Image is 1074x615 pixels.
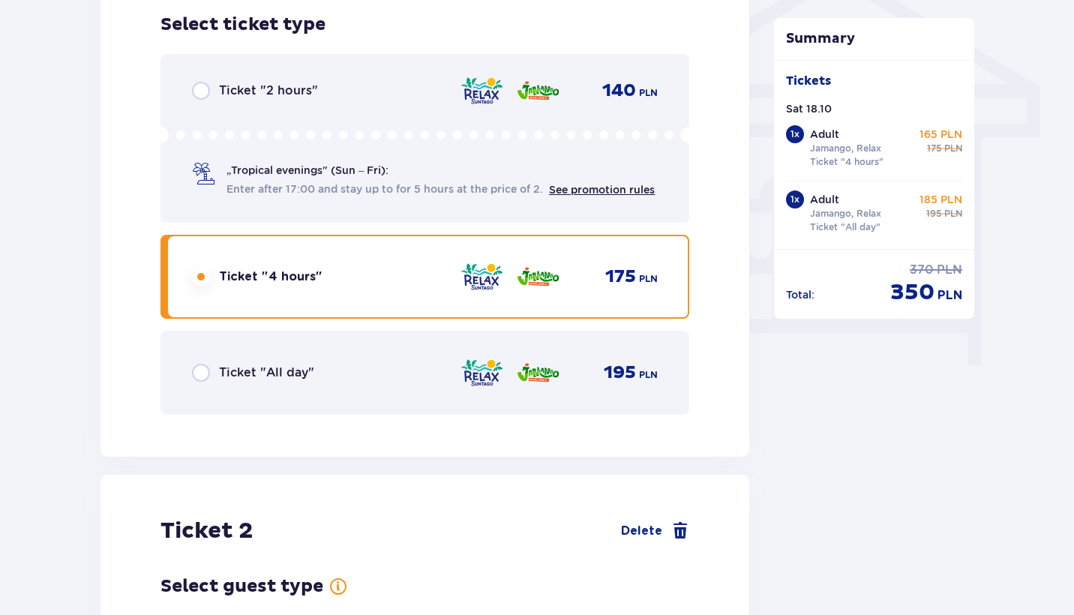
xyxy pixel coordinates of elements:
span: PLN [944,207,962,220]
span: „Tropical evenings" (Sun – Fri): [226,163,388,178]
img: Relax [460,357,504,388]
p: Tickets [786,73,831,89]
img: Jamango [516,261,560,292]
div: 1 x [786,190,804,208]
span: Ticket "2 hours" [219,82,318,99]
span: 140 [602,79,636,102]
span: PLN [944,142,962,155]
span: 195 [604,361,636,384]
span: Ticket "All day" [219,364,314,381]
span: 195 [926,207,941,220]
p: Ticket "4 hours" [810,155,883,169]
img: Relax [460,261,504,292]
img: Relax [460,75,504,106]
p: Ticket "All day" [810,220,880,234]
p: 185 PLN [919,192,962,207]
span: PLN [937,287,962,304]
span: Ticket "4 hours" [219,268,322,285]
p: Jamango, Relax [810,207,881,220]
span: 350 [890,278,934,307]
h3: Select guest type [160,575,323,598]
span: 175 [927,142,941,155]
p: Jamango, Relax [810,142,881,155]
span: 175 [605,265,636,288]
p: 165 PLN [919,127,962,142]
span: PLN [639,272,658,286]
div: 1 x [786,125,804,143]
p: Adult [810,127,839,142]
p: Sat 18.10 [786,101,832,116]
img: Jamango [516,75,560,106]
span: Enter after 17:00 and stay up to for 5 hours at the price of 2. [226,181,543,196]
span: PLN [639,368,658,382]
p: Total : [786,287,814,302]
img: Jamango [516,357,560,388]
a: Delete [621,522,689,540]
a: See promotion rules [549,184,655,196]
h2: Ticket 2 [160,517,253,545]
p: Adult [810,192,839,207]
span: Delete [621,523,662,539]
span: PLN [639,86,658,100]
span: PLN [937,262,962,278]
h3: Select ticket type [160,13,325,36]
p: Summary [774,30,975,48]
span: 370 [910,262,934,278]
